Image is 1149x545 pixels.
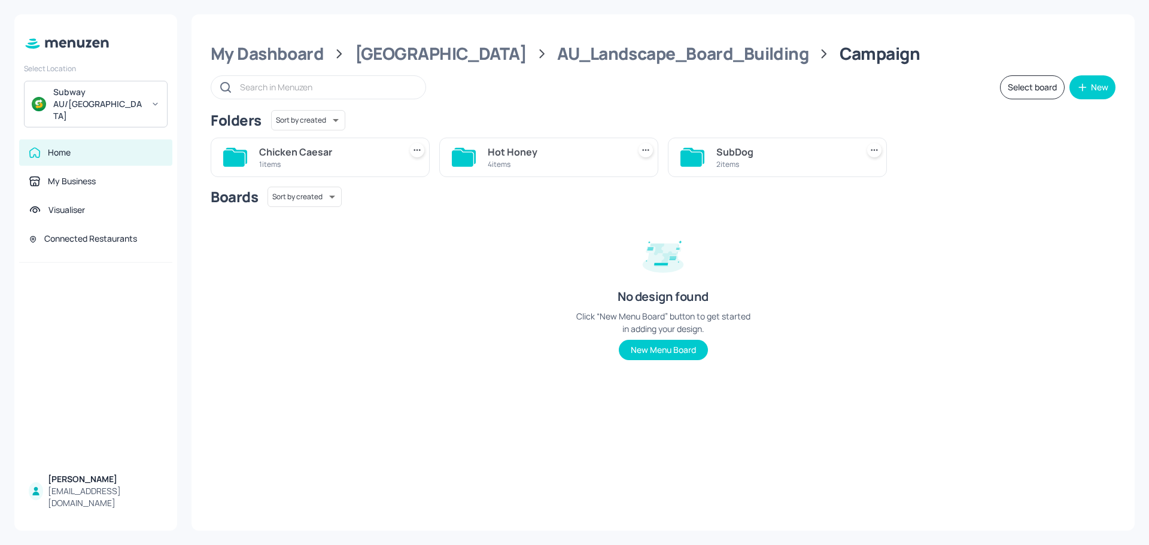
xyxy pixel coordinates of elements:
div: Folders [211,111,262,130]
div: [EMAIL_ADDRESS][DOMAIN_NAME] [48,485,163,509]
div: [PERSON_NAME] [48,473,163,485]
button: Select board [1000,75,1065,99]
div: Visualiser [48,204,85,216]
div: Sort by created [268,185,342,209]
div: Hot Honey [488,145,624,159]
input: Search in Menuzen [240,78,414,96]
div: Select Location [24,63,168,74]
img: design-empty [633,224,693,284]
div: New [1091,83,1108,92]
div: 4 items [488,159,624,169]
div: Campaign [840,43,920,65]
div: Sort by created [271,108,345,132]
div: My Dashboard [211,43,324,65]
button: New Menu Board [619,340,708,360]
div: 1 items [259,159,396,169]
div: Subway AU/[GEOGRAPHIC_DATA] [53,86,144,122]
div: Connected Restaurants [44,233,137,245]
button: New [1069,75,1115,99]
div: Chicken Caesar [259,145,396,159]
div: Boards [211,187,258,206]
div: AU_Landscape_Board_Building [557,43,808,65]
div: Home [48,147,71,159]
div: 2 items [716,159,853,169]
div: [GEOGRAPHIC_DATA] [355,43,527,65]
div: No design found [618,288,709,305]
img: avatar [32,97,46,111]
div: My Business [48,175,96,187]
div: Click “New Menu Board” button to get started in adding your design. [573,310,753,335]
div: SubDog [716,145,853,159]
